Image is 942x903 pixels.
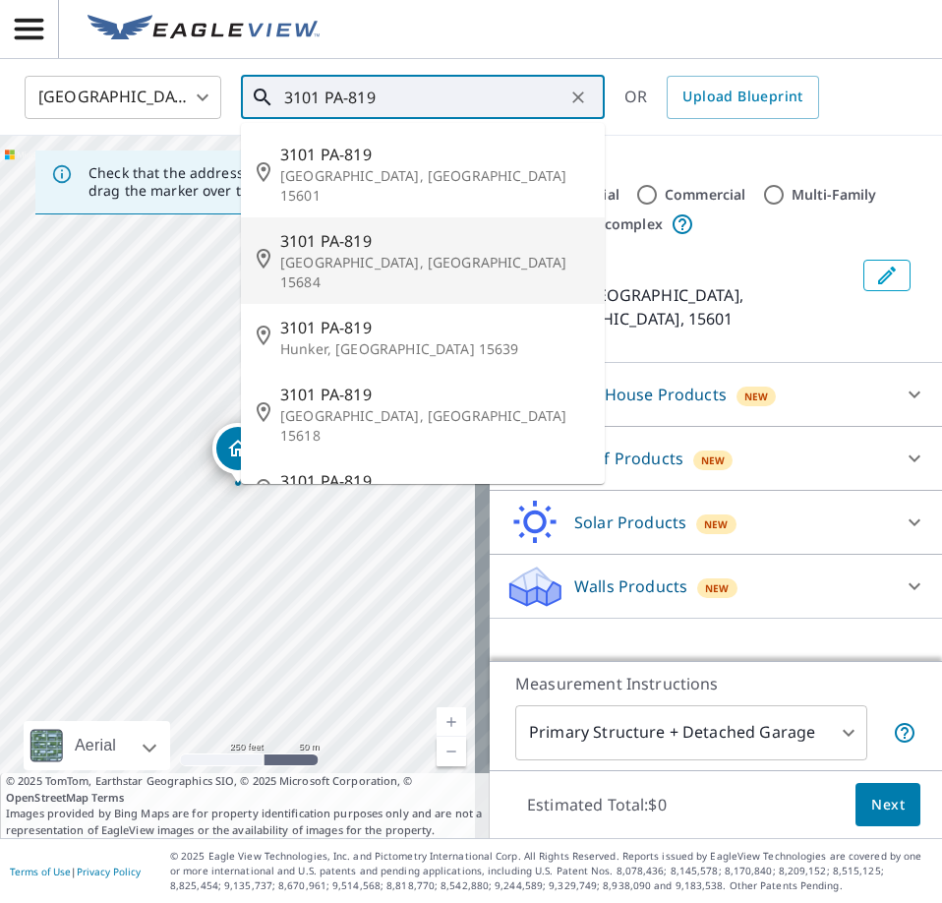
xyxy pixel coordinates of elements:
a: Current Level 17, Zoom In [437,707,466,737]
p: | [10,866,141,877]
p: [GEOGRAPHIC_DATA], [GEOGRAPHIC_DATA] 15601 [280,166,589,206]
p: Solar Products [574,511,686,534]
div: [GEOGRAPHIC_DATA] [25,70,221,125]
span: 3101 PA-819 [280,229,589,253]
p: Estimated Total: $0 [511,783,682,826]
p: [GEOGRAPHIC_DATA], [GEOGRAPHIC_DATA] 15684 [280,253,589,292]
span: New [744,389,769,404]
span: New [705,580,730,596]
p: © 2025 Eagle View Technologies, Inc. and Pictometry International Corp. All Rights Reserved. Repo... [170,849,932,893]
div: Full House ProductsNew [505,371,926,418]
a: Privacy Policy [77,865,141,878]
span: 3101 PA-819 [280,469,589,493]
div: Aerial [69,721,122,770]
a: OpenStreetMap [6,790,88,805]
p: Check that the address is accurate, then drag the marker over the correct structure. [88,164,389,200]
div: Solar ProductsNew [505,499,926,546]
span: Your report will include the primary structure and a detached garage if one exists. [893,721,916,745]
label: Multi-Family [792,185,877,205]
span: 3101 PA-819 [280,383,589,406]
p: Walls Products [574,574,687,598]
button: Edit building 1 [863,260,911,291]
p: Hunker, [GEOGRAPHIC_DATA] 15639 [280,339,589,359]
div: Walls ProductsNew [505,563,926,610]
span: New [701,452,726,468]
span: Upload Blueprint [682,85,802,109]
span: Next [871,793,905,817]
a: Upload Blueprint [667,76,818,119]
div: PROPERTY TYPE [513,159,918,177]
a: Terms of Use [10,865,71,878]
a: Terms [91,790,124,805]
div: OR [624,76,819,119]
span: © 2025 TomTom, Earthstar Geographics SIO, © 2025 Microsoft Corporation, © [6,773,484,806]
div: Roof ProductsNew [505,435,926,482]
button: Next [855,783,920,827]
label: Commercial [665,185,746,205]
span: 3101 PA-819 [280,143,589,166]
p: Roof Products [574,447,683,470]
div: Primary Structure + Detached Garage [515,705,867,760]
input: Search by address or latitude-longitude [284,70,564,125]
button: Clear [564,84,592,111]
p: [GEOGRAPHIC_DATA], [GEOGRAPHIC_DATA] 15618 [280,406,589,446]
img: EV Logo [88,15,320,44]
span: 3101 PA-819 [280,316,589,339]
p: Full House Products [574,383,727,406]
div: Aerial [24,721,170,770]
p: PA-819, [GEOGRAPHIC_DATA], [GEOGRAPHIC_DATA], 15601 [521,283,855,331]
a: EV Logo [76,3,331,56]
p: Measurement Instructions [515,672,916,695]
div: Dropped pin, building 1, Residential property, PA-819 Greensburg, PA 15601 [212,423,264,484]
span: New [704,516,729,532]
a: Current Level 17, Zoom Out [437,737,466,766]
